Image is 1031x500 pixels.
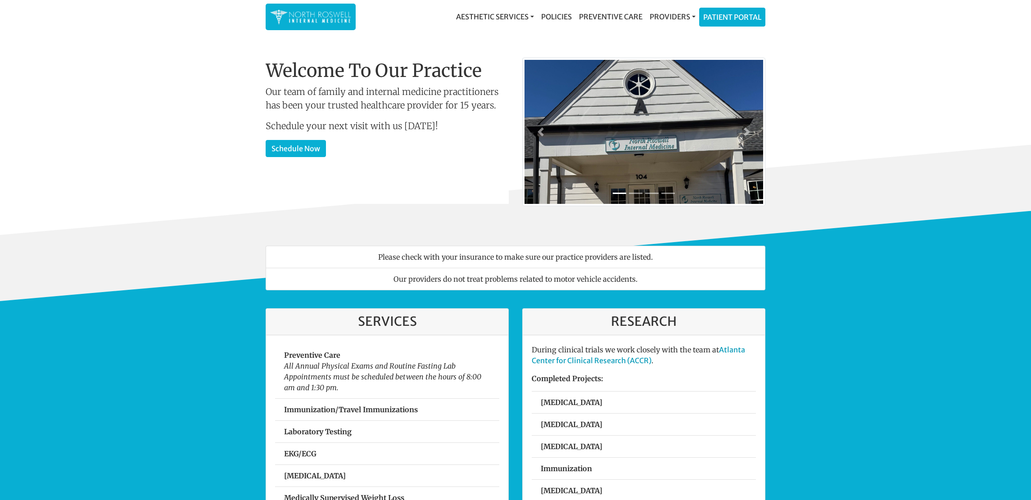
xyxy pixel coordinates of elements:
img: North Roswell Internal Medicine [270,8,351,26]
h1: Welcome To Our Practice [266,60,509,81]
h3: Services [275,314,499,329]
strong: EKG/ECG [284,449,317,458]
a: Policies [538,8,575,26]
h3: Research [532,314,756,329]
strong: [MEDICAL_DATA] [541,486,602,495]
p: During clinical trials we work closely with the team at . [532,344,756,366]
strong: Laboratory Testing [284,427,352,436]
em: All Annual Physical Exams and Routine Fasting Lab Appointments must be scheduled between the hour... [284,361,481,392]
li: Please check with your insurance to make sure our practice providers are listed. [266,246,765,268]
strong: Immunization/Travel Immunizations [284,405,418,414]
a: Schedule Now [266,140,326,157]
strong: [MEDICAL_DATA] [541,442,602,451]
a: Patient Portal [700,8,765,26]
strong: Immunization [541,464,592,473]
li: Our providers do not treat problems related to motor vehicle accidents. [266,268,765,290]
strong: [MEDICAL_DATA] [541,420,602,429]
a: Providers [646,8,699,26]
strong: [MEDICAL_DATA] [284,471,346,480]
p: Schedule your next visit with us [DATE]! [266,119,509,133]
a: Atlanta Center for Clinical Research (ACCR) [532,345,745,365]
strong: Preventive Care [284,351,340,360]
a: Preventive Care [575,8,646,26]
strong: Completed Projects: [532,374,603,383]
strong: [MEDICAL_DATA] [541,398,602,407]
a: Aesthetic Services [452,8,538,26]
p: Our team of family and internal medicine practitioners has been your trusted healthcare provider ... [266,85,509,112]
